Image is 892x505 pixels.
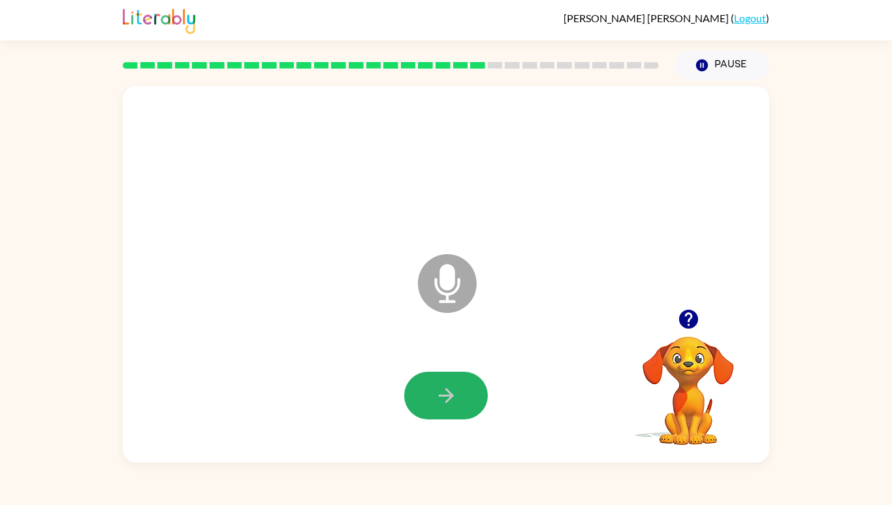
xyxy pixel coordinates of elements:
[675,50,769,80] button: Pause
[564,12,769,24] div: ( )
[623,316,754,447] video: Your browser must support playing .mp4 files to use Literably. Please try using another browser.
[734,12,766,24] a: Logout
[123,5,195,34] img: Literably
[564,12,731,24] span: [PERSON_NAME] [PERSON_NAME]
